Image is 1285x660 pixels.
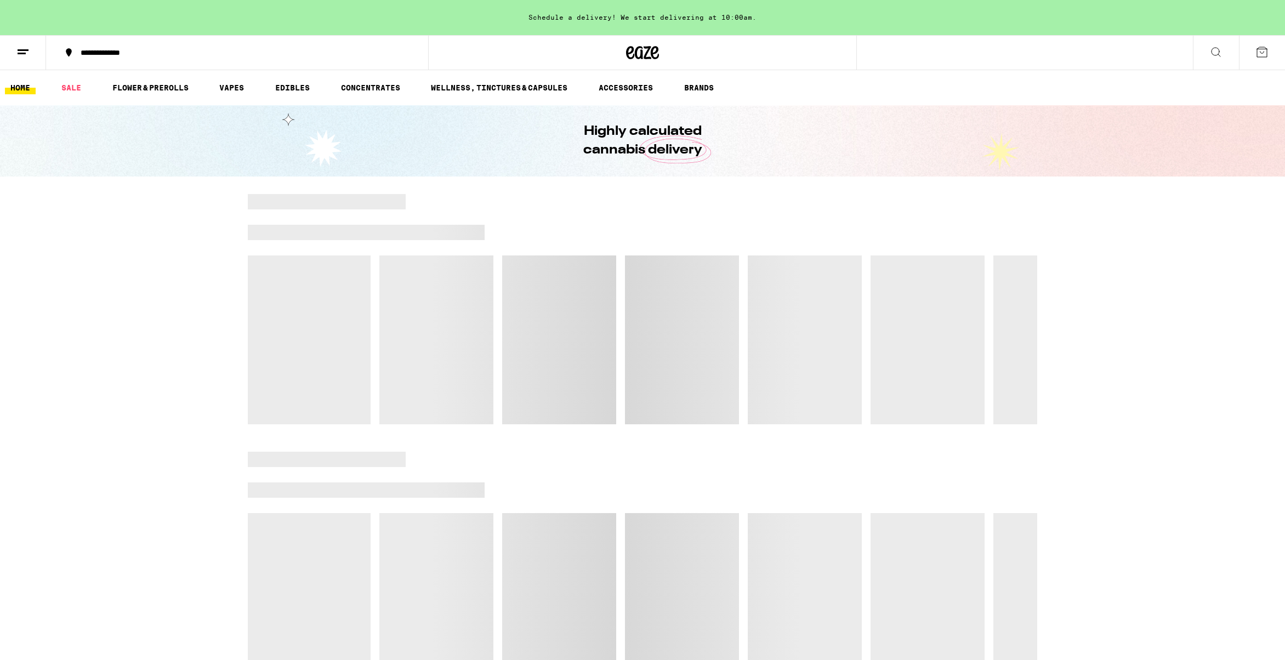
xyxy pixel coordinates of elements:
a: CONCENTRATES [336,81,406,94]
a: FLOWER & PREROLLS [107,81,194,94]
a: SALE [56,81,87,94]
a: EDIBLES [270,81,315,94]
a: HOME [5,81,36,94]
a: WELLNESS, TINCTURES & CAPSULES [425,81,573,94]
h1: Highly calculated cannabis delivery [552,122,733,160]
a: VAPES [214,81,249,94]
a: BRANDS [679,81,719,94]
a: ACCESSORIES [593,81,658,94]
